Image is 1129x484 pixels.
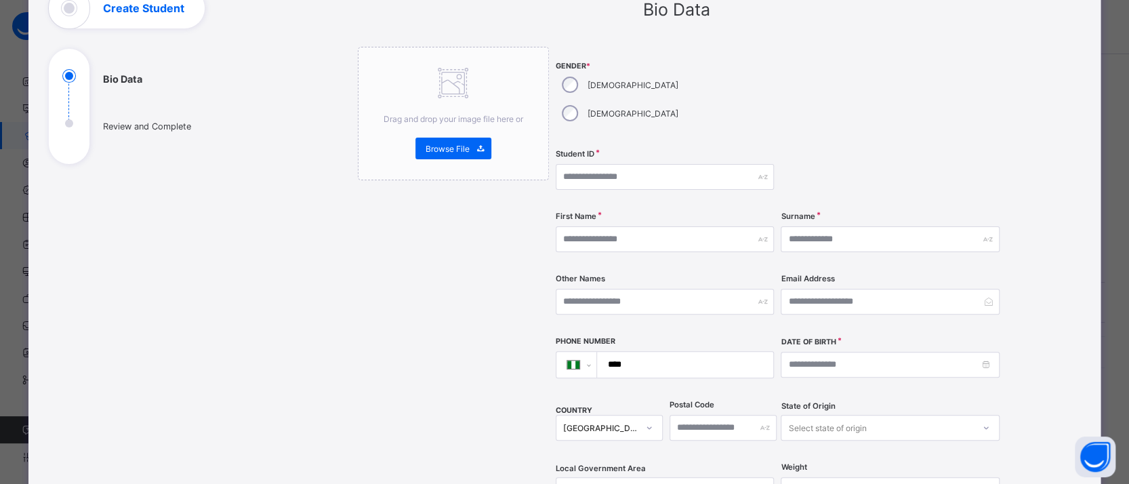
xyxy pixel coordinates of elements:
label: Postal Code [670,400,714,409]
label: Student ID [556,149,594,159]
label: Surname [781,211,815,221]
button: Open asap [1075,437,1115,477]
label: [DEMOGRAPHIC_DATA] [588,108,678,119]
label: Weight [781,462,806,472]
span: Gender [556,62,774,70]
label: Email Address [781,274,834,283]
span: State of Origin [781,401,835,411]
label: First Name [556,211,596,221]
label: [DEMOGRAPHIC_DATA] [588,80,678,90]
h1: Create Student [103,3,184,14]
span: COUNTRY [556,406,592,415]
span: Drag and drop your image file here or [384,114,523,124]
span: Browse File [426,144,470,154]
label: Date of Birth [781,338,836,346]
label: Other Names [556,274,605,283]
div: Drag and drop your image file here orBrowse File [358,47,549,180]
div: [GEOGRAPHIC_DATA] [563,423,638,433]
span: Local Government Area [556,464,646,473]
div: Select state of origin [788,415,866,441]
label: Phone Number [556,337,615,346]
